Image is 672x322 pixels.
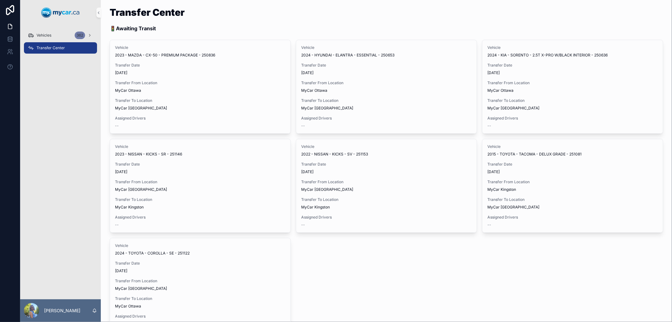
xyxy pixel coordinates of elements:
[301,215,472,220] span: Assigned Drivers
[115,286,167,291] span: MyCar [GEOGRAPHIC_DATA]
[482,40,663,134] a: Vehicle2024 - KIA - SORENTO - 2.5T X-PRO W/BLACK INTERIOR - 250636Transfer Date[DATE]Transfer Fro...
[24,42,97,54] a: Transfer Center
[115,179,285,184] span: Transfer From Location
[115,144,285,149] span: Vehicle
[487,88,514,93] span: MyCar Ottawa
[487,123,491,128] span: --
[115,215,285,220] span: Assigned Drivers
[487,152,582,157] span: 2015 - TOYOTA - TACOMA - DELUX GRADE - 251081
[115,116,285,121] span: Assigned Drivers
[487,45,658,50] span: Vehicle
[487,222,491,227] span: --
[301,88,327,93] span: MyCar Ottawa
[487,187,516,192] span: MyCar Kingston
[115,304,141,309] span: MyCar Ottawa
[301,205,330,210] span: MyCar Kingston
[37,33,51,38] span: Vehicles
[301,187,353,192] span: MyCar [GEOGRAPHIC_DATA]
[487,162,658,167] span: Transfer Date
[115,45,285,50] span: Vehicle
[301,70,472,75] span: [DATE]
[487,106,539,111] span: MyCar [GEOGRAPHIC_DATA]
[296,139,477,233] a: Vehicle2022 - NISSAN - KICKS - SV - 251153Transfer Date[DATE]Transfer From LocationMyCar [GEOGRAP...
[301,162,472,167] span: Transfer Date
[487,53,608,58] span: 2024 - KIA - SORENTO - 2.5T X-PRO W/BLACK INTERIOR - 250636
[20,25,101,62] div: scrollable content
[487,215,658,220] span: Assigned Drivers
[116,25,156,32] strong: Awaiting Transit
[301,53,394,58] span: 2024 - HYUNDAI - ELANTRA - ESSENTIAL - 250653
[301,222,305,227] span: --
[115,80,285,85] span: Transfer From Location
[24,30,97,41] a: Vehicles362
[115,251,190,256] span: 2024 - TOYOTA - COROLLA - SE - 251122
[115,243,285,248] span: Vehicle
[301,169,472,174] span: [DATE]
[115,106,167,111] span: MyCar [GEOGRAPHIC_DATA]
[487,179,658,184] span: Transfer From Location
[296,40,477,134] a: Vehicle2024 - HYUNDAI - ELANTRA - ESSENTIAL - 250653Transfer Date[DATE]Transfer From LocationMyCa...
[301,98,472,103] span: Transfer To Location
[115,296,285,301] span: Transfer To Location
[115,268,285,273] span: [DATE]
[301,152,368,157] span: 2022 - NISSAN - KICKS - SV - 251153
[487,197,658,202] span: Transfer To Location
[110,139,291,233] a: Vehicle2023 - NISSAN - KICKS - SR - 251146Transfer Date[DATE]Transfer From LocationMyCar [GEOGRAP...
[115,278,285,284] span: Transfer From Location
[110,8,185,17] h1: Transfer Center
[75,32,85,39] div: 362
[115,187,167,192] span: MyCar [GEOGRAPHIC_DATA]
[115,88,141,93] span: MyCar Ottawa
[44,307,80,314] p: [PERSON_NAME]
[301,179,472,184] span: Transfer From Location
[487,70,658,75] span: [DATE]
[301,144,472,149] span: Vehicle
[115,169,285,174] span: [DATE]
[115,162,285,167] span: Transfer Date
[301,45,472,50] span: Vehicle
[301,106,353,111] span: MyCar [GEOGRAPHIC_DATA]
[487,63,658,68] span: Transfer Date
[115,152,182,157] span: 2023 - NISSAN - KICKS - SR - 251146
[487,116,658,121] span: Assigned Drivers
[301,197,472,202] span: Transfer To Location
[110,40,291,134] a: Vehicle2023 - MAZDA - CX-50 - PREMIUM PACKAGE - 250836Transfer Date[DATE]Transfer From LocationMy...
[115,222,119,227] span: --
[301,116,472,121] span: Assigned Drivers
[115,70,285,75] span: [DATE]
[115,123,119,128] span: --
[37,45,65,50] span: Transfer Center
[301,123,305,128] span: --
[115,261,285,266] span: Transfer Date
[115,63,285,68] span: Transfer Date
[115,98,285,103] span: Transfer To Location
[482,139,663,233] a: Vehicle2015 - TOYOTA - TACOMA - DELUX GRADE - 251081Transfer Date[DATE]Transfer From LocationMyCa...
[487,80,658,85] span: Transfer From Location
[115,53,215,58] span: 2023 - MAZDA - CX-50 - PREMIUM PACKAGE - 250836
[115,314,285,319] span: Assigned Drivers
[115,205,144,210] span: MyCar Kingston
[487,205,539,210] span: MyCar [GEOGRAPHIC_DATA]
[110,25,185,32] p: 🚦
[41,8,80,18] img: App logo
[487,169,658,174] span: [DATE]
[301,80,472,85] span: Transfer From Location
[487,144,658,149] span: Vehicle
[115,197,285,202] span: Transfer To Location
[301,63,472,68] span: Transfer Date
[487,98,658,103] span: Transfer To Location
